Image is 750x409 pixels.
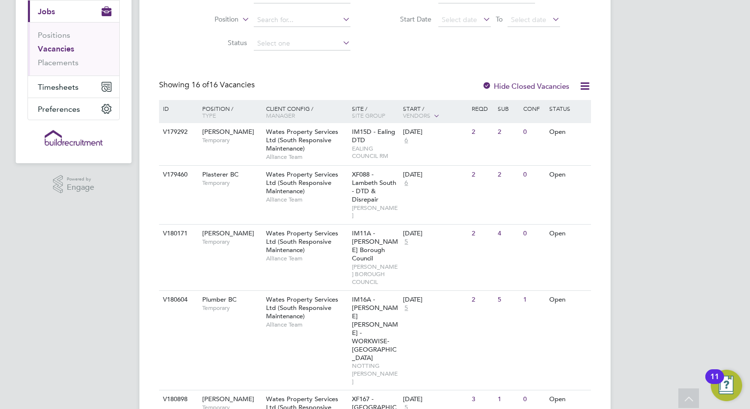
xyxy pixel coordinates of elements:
img: buildrec-logo-retina.png [45,130,103,146]
span: Site Group [352,111,385,119]
label: Status [190,38,247,47]
span: Plumber BC [202,295,237,304]
span: Alliance Team [266,255,347,262]
a: Placements [38,58,79,67]
div: [DATE] [403,230,467,238]
span: [PERSON_NAME] BOROUGH COUNCIL [352,263,399,286]
span: Temporary [202,304,261,312]
span: 6 [403,136,409,145]
div: Reqd [469,100,495,117]
div: 2 [495,123,521,141]
span: XF088 - Lambeth South - DTD & Disrepair [352,170,396,204]
span: Wates Property Services Ltd (South Responsive Maintenance) [266,295,338,320]
span: [PERSON_NAME] [202,395,254,403]
span: 16 of [191,80,209,90]
span: Type [202,111,216,119]
div: Showing [159,80,257,90]
div: 2 [495,166,521,184]
span: Alliance Team [266,196,347,204]
a: Positions [38,30,70,40]
span: Engage [67,183,94,192]
div: 3 [469,390,495,409]
span: Select date [442,15,477,24]
div: 0 [521,390,546,409]
div: [DATE] [403,395,467,404]
div: 1 [495,390,521,409]
div: [DATE] [403,171,467,179]
div: Open [547,390,589,409]
span: To [493,13,506,26]
span: NOTTING [PERSON_NAME] [352,362,399,385]
span: Powered by [67,175,94,183]
div: 0 [521,123,546,141]
label: Start Date [375,15,431,24]
div: 1 [521,291,546,309]
div: Status [547,100,589,117]
div: Open [547,291,589,309]
span: [PERSON_NAME] [352,204,399,219]
div: Site / [349,100,401,124]
div: 2 [469,291,495,309]
button: Timesheets [28,76,119,98]
div: Conf [521,100,546,117]
div: V180171 [161,225,195,243]
span: Timesheets [38,82,79,92]
span: Temporary [202,238,261,246]
div: Open [547,123,589,141]
div: V180898 [161,390,195,409]
button: Open Resource Center, 11 new notifications [711,370,742,401]
span: Wates Property Services Ltd (South Responsive Maintenance) [266,170,338,195]
button: Jobs [28,0,119,22]
div: V179460 [161,166,195,184]
div: ID [161,100,195,117]
span: Select date [511,15,546,24]
label: Position [182,15,239,25]
div: Sub [495,100,521,117]
span: Alliance Team [266,153,347,161]
div: 2 [469,166,495,184]
span: Plasterer BC [202,170,239,179]
span: Alliance Team [266,321,347,329]
span: Temporary [202,136,261,144]
div: [DATE] [403,296,467,304]
span: [PERSON_NAME] [202,128,254,136]
div: Start / [401,100,469,125]
span: Wates Property Services Ltd (South Responsive Maintenance) [266,128,338,153]
div: Open [547,166,589,184]
div: Client Config / [264,100,349,124]
input: Search for... [254,13,350,27]
a: Powered byEngage [53,175,95,194]
a: Go to home page [27,130,120,146]
span: IM11A - [PERSON_NAME] Borough Council [352,229,398,262]
div: 0 [521,225,546,243]
span: [PERSON_NAME] [202,229,254,237]
span: Manager [266,111,295,119]
div: V179292 [161,123,195,141]
span: IM16A - [PERSON_NAME] [PERSON_NAME] - WORKWISE- [GEOGRAPHIC_DATA] [352,295,398,361]
button: Preferences [28,98,119,120]
span: Preferences [38,104,80,114]
div: V180604 [161,291,195,309]
span: 6 [403,179,409,187]
span: EALING COUNCIL RM [352,145,399,160]
div: [DATE] [403,128,467,136]
span: IM15D - Ealing DTD [352,128,395,144]
span: Jobs [38,7,55,16]
span: Temporary [202,179,261,187]
a: Vacancies [38,44,74,53]
div: 0 [521,166,546,184]
div: 2 [469,225,495,243]
span: 5 [403,238,409,246]
div: 5 [495,291,521,309]
span: Vendors [403,111,430,119]
input: Select one [254,37,350,51]
span: 16 Vacancies [191,80,255,90]
span: 5 [403,304,409,312]
div: 2 [469,123,495,141]
div: 4 [495,225,521,243]
div: Open [547,225,589,243]
label: Hide Closed Vacancies [482,81,569,91]
div: 11 [710,377,719,389]
div: Jobs [28,22,119,76]
span: Wates Property Services Ltd (South Responsive Maintenance) [266,229,338,254]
